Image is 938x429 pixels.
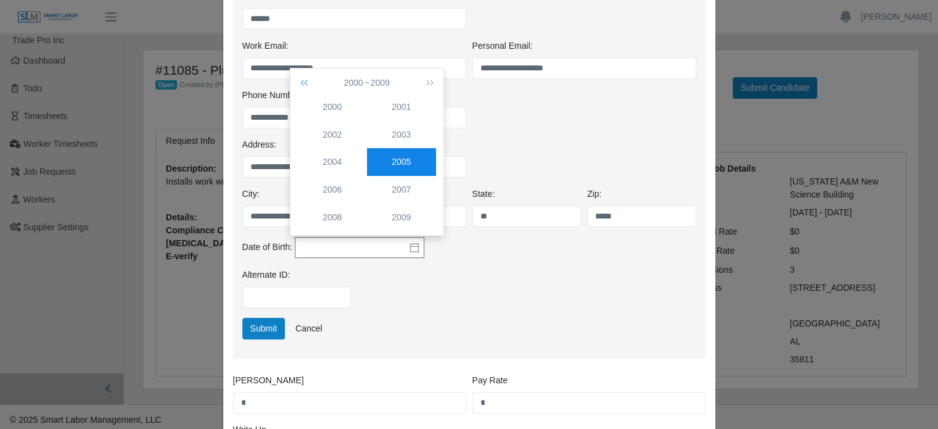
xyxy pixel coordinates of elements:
[367,183,436,196] div: 2007
[242,138,276,151] label: Address:
[233,374,304,387] label: [PERSON_NAME]
[10,10,460,23] body: Rich Text Area. Press ALT-0 for help.
[287,318,331,339] a: Cancel
[367,211,436,224] div: 2009
[242,188,260,201] label: City:
[472,40,533,52] label: Personal Email:
[367,156,436,169] div: 2005
[587,188,601,201] label: Zip:
[472,374,508,387] label: Pay Rate
[242,269,290,281] label: Alternate ID:
[472,188,495,201] label: State:
[298,101,367,114] div: 2000
[367,128,436,141] div: 2003
[298,183,367,196] div: 2006
[242,40,289,52] label: Work Email:
[367,101,436,114] div: 2001
[298,156,367,169] div: 2004
[242,318,286,339] button: Submit
[298,211,367,224] div: 2008
[298,128,367,141] div: 2002
[344,78,363,88] span: 2000
[242,89,303,102] label: Phone Number:
[371,78,390,88] span: 2009
[242,241,293,254] label: Date of Birth:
